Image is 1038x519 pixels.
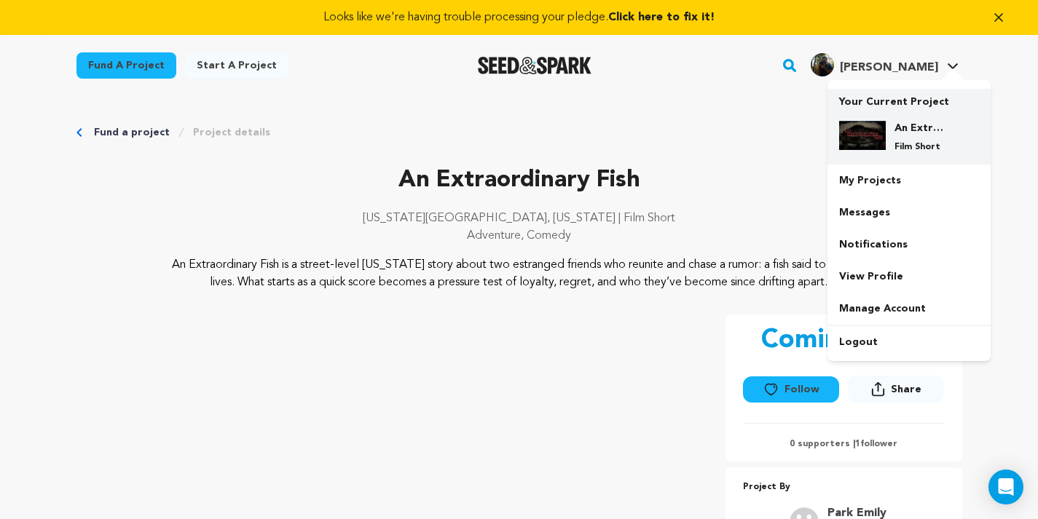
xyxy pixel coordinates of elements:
a: View Profile [827,261,991,293]
span: Click here to fix it! [608,12,715,23]
div: Matthew M.'s Profile [811,53,938,76]
img: Seed&Spark Logo Dark Mode [478,57,592,74]
a: Start a project [185,52,288,79]
div: Open Intercom Messenger [988,470,1023,504]
img: 64d633f8363b2373.jpg [811,53,834,76]
span: Matthew M.'s Profile [808,50,962,81]
p: Adventure, Comedy [76,227,962,245]
a: Notifications [827,229,991,261]
p: An Extraordinary Fish [76,163,962,198]
a: Project details [193,125,270,140]
p: Project By [743,479,945,496]
p: Your Current Project [839,89,979,109]
a: Fund a project [94,125,170,140]
span: Share [848,376,944,408]
a: Seed&Spark Homepage [478,57,592,74]
a: Matthew M.'s Profile [808,50,962,76]
a: Manage Account [827,293,991,325]
a: Logout [827,326,991,358]
a: Fund a project [76,52,176,79]
button: Follow [743,376,839,403]
p: Film Short [895,141,947,153]
span: Share [891,382,921,397]
button: Share [848,376,944,403]
span: 1 [855,440,860,448]
div: Breadcrumb [76,125,962,140]
p: Coming Soon [761,326,927,355]
img: f047220a0471602b.jpg [839,121,886,150]
span: [PERSON_NAME] [840,62,938,74]
p: An Extraordinary Fish is a street-level [US_STATE] story about two estranged friends who reunite ... [165,256,873,291]
a: Messages [827,197,991,229]
h4: An Extraordinary Fish [895,121,947,135]
p: [US_STATE][GEOGRAPHIC_DATA], [US_STATE] | Film Short [76,210,962,227]
p: 0 supporters | follower [743,438,945,450]
a: My Projects [827,165,991,197]
a: Looks like we're having trouble processing your pledge.Click here to fix it! [17,9,1021,26]
a: Your Current Project An Extraordinary Fish Film Short [839,89,979,165]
